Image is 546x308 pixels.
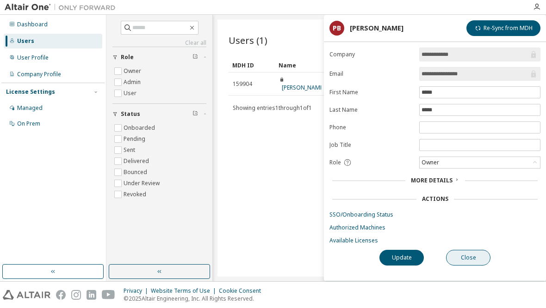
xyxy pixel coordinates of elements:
[87,290,96,300] img: linkedin.svg
[192,110,198,118] span: Clear filter
[279,58,317,72] div: Name
[121,110,140,118] span: Status
[329,21,344,36] div: PB
[420,157,441,168] div: Owner
[124,133,147,145] label: Pending
[5,3,120,12] img: Altair One
[124,189,148,200] label: Revoked
[124,66,143,77] label: Owner
[329,224,540,231] a: Authorized Machines
[124,167,149,178] label: Bounced
[124,178,161,189] label: Under Review
[350,24,403,32] div: [PERSON_NAME]
[329,70,414,78] label: Email
[121,54,134,61] span: Role
[446,250,490,266] button: Close
[124,77,143,88] label: Admin
[17,120,40,127] div: On Prem
[3,290,50,300] img: altair_logo.svg
[112,104,206,124] button: Status
[233,104,312,112] span: Showing entries 1 through 1 of 1
[71,290,81,300] img: instagram.svg
[112,39,206,47] a: Clear all
[420,157,540,168] div: Owner
[17,54,49,61] div: User Profile
[233,80,252,88] span: 159904
[329,211,540,218] a: SSO/Onboarding Status
[17,37,34,45] div: Users
[17,71,61,78] div: Company Profile
[124,295,267,302] p: © 2025 Altair Engineering, Inc. All Rights Reserved.
[329,237,540,244] a: Available Licenses
[329,124,414,131] label: Phone
[102,290,115,300] img: youtube.svg
[379,250,424,266] button: Update
[151,287,219,295] div: Website Terms of Use
[17,104,43,112] div: Managed
[124,287,151,295] div: Privacy
[6,88,55,96] div: License Settings
[124,156,151,167] label: Delivered
[124,122,157,133] label: Onboarded
[124,88,138,99] label: User
[282,84,325,91] a: [PERSON_NAME]
[232,58,271,72] div: MDH ID
[329,106,414,114] label: Last Name
[229,34,267,47] span: Users (1)
[329,89,414,96] label: First Name
[422,195,448,203] div: Actions
[112,47,206,67] button: Role
[329,159,341,166] span: Role
[411,176,453,184] span: More Details
[329,141,414,149] label: Job Title
[466,20,540,36] button: Re-Sync from MDH
[124,145,137,156] label: Sent
[17,21,48,28] div: Dashboard
[56,290,66,300] img: facebook.svg
[192,54,198,61] span: Clear filter
[329,51,414,58] label: Company
[219,287,267,295] div: Cookie Consent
